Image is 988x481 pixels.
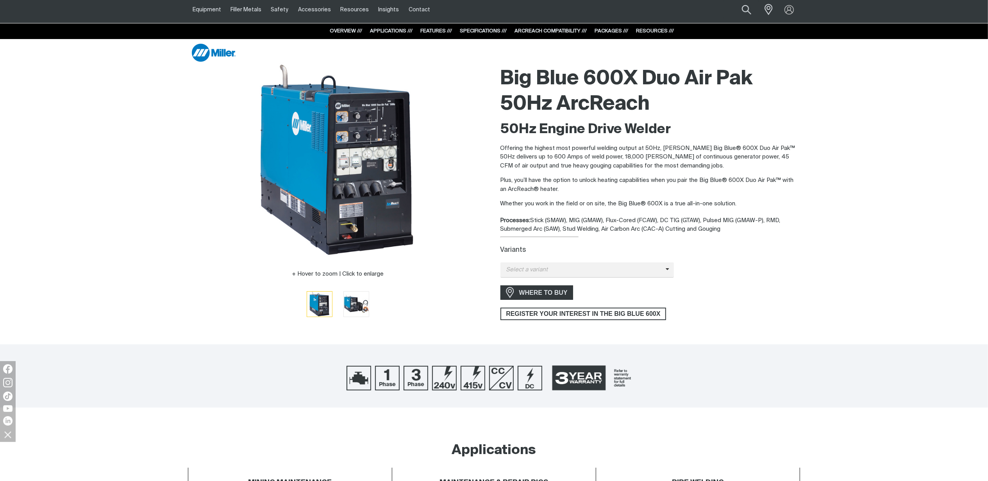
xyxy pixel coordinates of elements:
[3,392,13,401] img: TikTok
[287,269,388,279] button: Hover to zoom | Click to enlarge
[546,362,641,394] a: 3 Year Warranty
[500,285,574,300] a: WHERE TO BUY
[330,29,362,34] a: OVERVIEW ///
[500,265,666,274] span: Select a variant
[307,292,332,317] img: Big Blue 600X Duo Air Pak 50Hz ArcReach
[733,0,760,19] button: Search products
[420,29,452,34] a: FEATURES ///
[500,217,531,223] strong: Processes:
[514,287,573,299] span: WHERE TO BUY
[347,366,371,390] img: Engine Drive
[489,366,514,390] img: CC/CV
[500,121,800,138] h2: 50Hz Engine Drive Welder
[723,0,759,19] input: Product name or item number...
[500,308,666,320] a: REGISTER YOUR INTEREST IN THE BIG BLUE 600X
[1,428,14,441] img: hide socials
[500,216,800,234] div: Stick (SMAW), MIG (GMAW), Flux-Cored (FCAW), DC TIG (GTAW), Pulsed MIG (GMAW-P), RMD, Submerged A...
[636,29,674,34] a: RESOURCES ///
[500,247,526,253] label: Variants
[240,62,436,258] img: Big Blue 600X Duo Air Pak 50Hz ArcReach
[501,308,666,320] span: REGISTER YOUR INTEREST IN THE BIG BLUE 600X
[307,291,332,317] button: Go to slide 1
[500,200,800,208] p: Whether you work in the field or on site, the Big Blue® 600X is a true all-in-one solution.
[595,29,628,34] a: PACKAGES ///
[500,144,800,171] p: Offering the highest most powerful welding output at 50Hz, [PERSON_NAME] Big Blue® 600X Duo Air P...
[375,366,400,390] img: 1 Phase
[3,416,13,426] img: LinkedIn
[3,405,13,412] img: YouTube
[343,291,369,317] button: Go to slide 2
[518,366,542,390] img: DC
[461,366,485,390] img: 415V
[452,442,536,459] h2: Applications
[500,66,800,117] h1: Big Blue 600X Duo Air Pak 50Hz ArcReach
[460,29,507,34] a: SPECIFICATIONS ///
[3,364,13,374] img: Facebook
[344,292,369,317] img: Big Blue 600X Duo Air Pak 50Hz ArcReach
[515,29,587,34] a: ARCREACH COMPATIBILITY ///
[370,29,413,34] a: APPLICATIONS ///
[3,378,13,387] img: Instagram
[404,366,428,390] img: 3 Phase
[432,366,457,390] img: 240V
[500,176,800,194] p: Plus, you’ll have the option to unlock heating capabilities when you pair the Big Blue® 600X Duo ...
